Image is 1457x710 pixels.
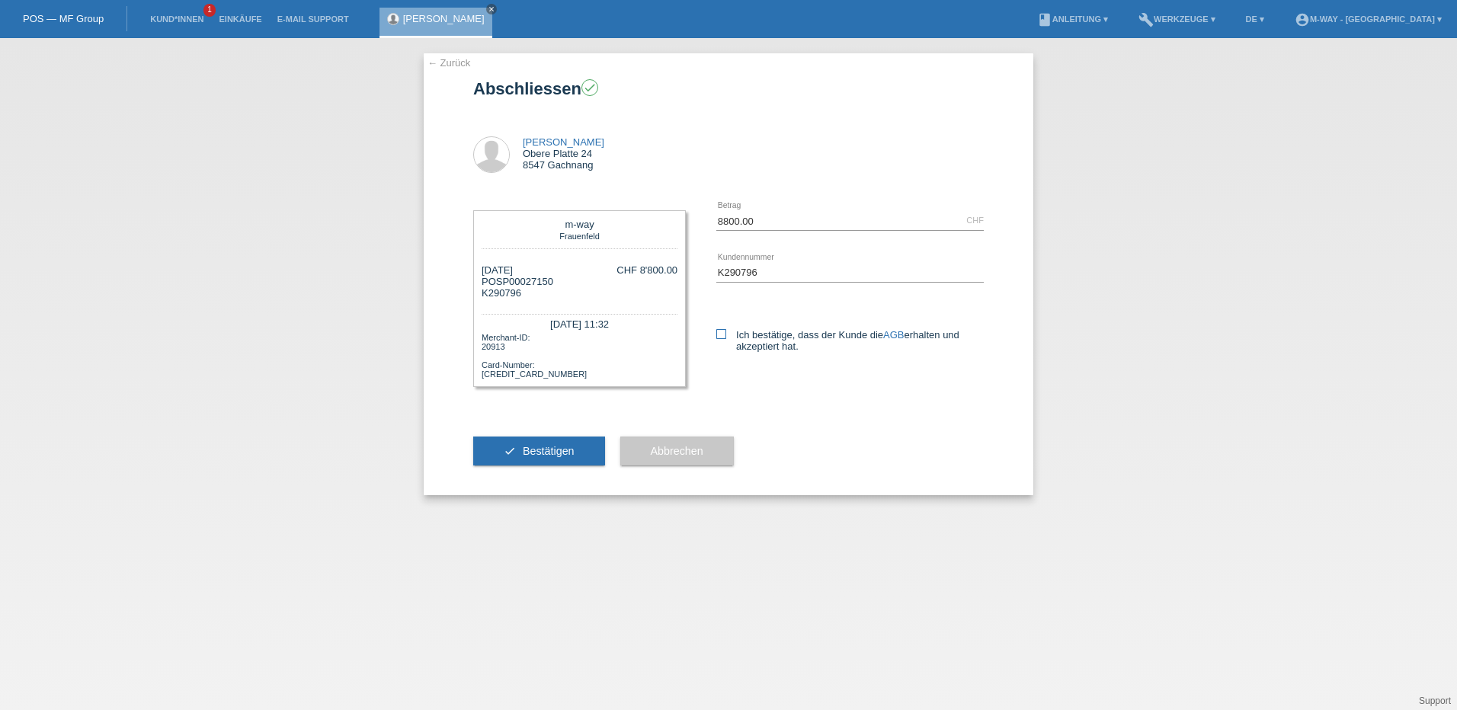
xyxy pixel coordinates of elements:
[482,314,677,331] div: [DATE] 11:32
[473,437,605,465] button: check Bestätigen
[488,5,495,13] i: close
[523,136,604,148] a: [PERSON_NAME]
[523,445,575,457] span: Bestätigen
[1287,14,1449,24] a: account_circlem-way - [GEOGRAPHIC_DATA] ▾
[1295,12,1310,27] i: account_circle
[142,14,211,24] a: Kund*innen
[482,331,677,379] div: Merchant-ID: 20913 Card-Number: [CREDIT_CARD_NUMBER]
[1037,12,1052,27] i: book
[583,81,597,94] i: check
[504,445,516,457] i: check
[211,14,269,24] a: Einkäufe
[482,264,553,299] div: [DATE] POSP00027150
[1419,696,1451,706] a: Support
[485,219,674,230] div: m-way
[482,287,521,299] span: K290796
[1131,14,1223,24] a: buildWerkzeuge ▾
[616,264,677,276] div: CHF 8'800.00
[651,445,703,457] span: Abbrechen
[203,4,216,17] span: 1
[1238,14,1272,24] a: DE ▾
[473,79,984,98] h1: Abschliessen
[1030,14,1116,24] a: bookAnleitung ▾
[486,4,497,14] a: close
[23,13,104,24] a: POS — MF Group
[403,13,485,24] a: [PERSON_NAME]
[716,329,984,352] label: Ich bestätige, dass der Kunde die erhalten und akzeptiert hat.
[620,437,734,465] button: Abbrechen
[523,136,604,171] div: Obere Platte 24 8547 Gachnang
[427,57,470,69] a: ← Zurück
[270,14,357,24] a: E-Mail Support
[485,230,674,241] div: Frauenfeld
[966,216,984,225] div: CHF
[883,329,904,341] a: AGB
[1138,12,1154,27] i: build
